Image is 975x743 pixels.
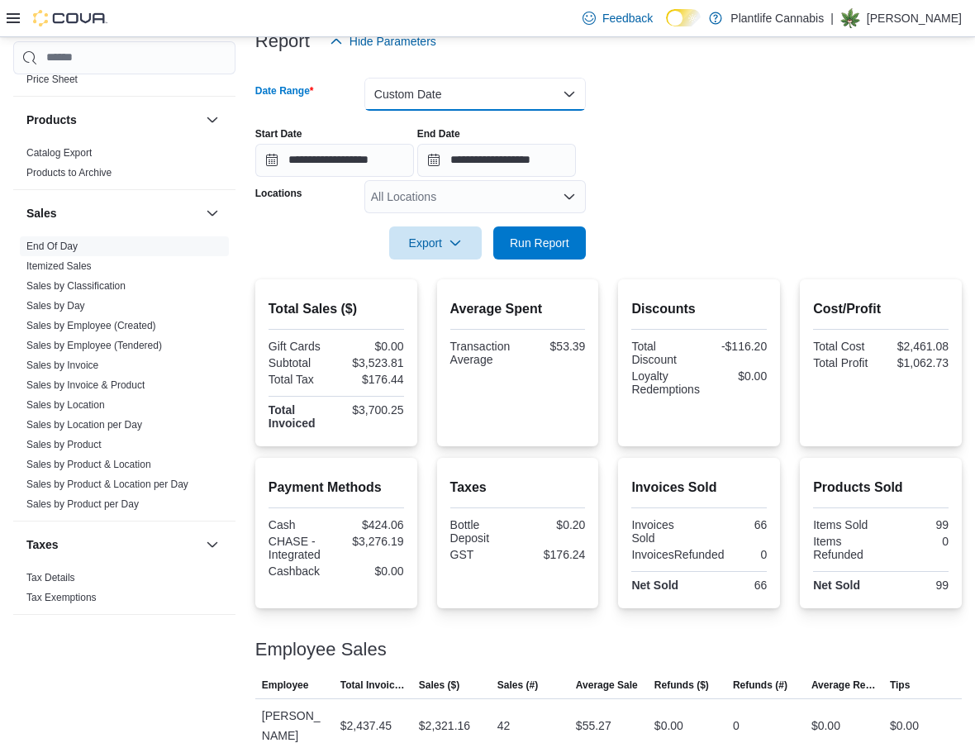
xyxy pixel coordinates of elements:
div: Invoices Sold [631,518,696,545]
strong: Total Invoiced [269,403,316,430]
div: $3,276.19 [340,535,404,548]
span: Sales by Employee (Created) [26,319,156,332]
a: Sales by Employee (Created) [26,320,156,331]
p: Plantlife Cannabis [730,8,824,28]
div: $2,321.16 [419,716,470,736]
span: Employee [262,679,309,692]
label: End Date [417,127,460,141]
span: Sales (#) [497,679,538,692]
a: Catalog Export [26,147,92,159]
span: Sales by Employee (Tendered) [26,339,162,352]
p: [PERSON_NAME] [867,8,962,28]
a: Tax Exemptions [26,592,97,603]
div: 42 [497,716,511,736]
h3: Sales [26,205,57,221]
label: Start Date [255,127,302,141]
span: Refunds (#) [733,679,787,692]
h2: Invoices Sold [631,478,767,498]
div: $0.00 [811,716,840,736]
span: Sales by Product & Location per Day [26,478,188,491]
h3: Products [26,112,77,128]
button: Hide Parameters [323,25,443,58]
div: InvoicesRefunded [631,548,724,561]
div: $55.27 [576,716,611,736]
span: Hide Parameters [350,33,436,50]
div: Taxes [13,568,235,614]
div: Total Cost [813,340,877,353]
p: | [830,8,834,28]
h2: Total Sales ($) [269,299,404,319]
span: Average Refund [811,679,877,692]
a: Itemized Sales [26,260,92,272]
span: Tax Exemptions [26,591,97,604]
span: Tips [890,679,910,692]
div: 66 [702,518,767,531]
div: Products [13,143,235,189]
span: Sales by Classification [26,279,126,293]
button: Open list of options [563,190,576,203]
div: Sales [13,236,235,521]
div: Jesse Thurston [840,8,860,28]
a: Sales by Classification [26,280,126,292]
a: Price Sheet [26,74,78,85]
input: Press the down key to open a popover containing a calendar. [417,144,576,177]
span: Run Report [510,235,569,251]
div: 0 [884,535,949,548]
span: Itemized Sales [26,260,92,273]
span: Sales by Location per Day [26,418,142,431]
button: Taxes [202,535,222,555]
a: Sales by Invoice & Product [26,379,145,391]
div: GST [450,548,515,561]
span: Products to Archive [26,166,112,179]
button: Sales [202,203,222,223]
div: $53.39 [521,340,585,353]
a: Sales by Product & Location per Day [26,479,188,490]
h3: Taxes [26,536,59,553]
span: Sales by Product per Day [26,498,139,511]
div: Total Profit [813,356,877,369]
div: $176.44 [340,373,404,386]
input: Dark Mode [666,9,701,26]
button: Export [389,226,482,260]
a: Sales by Invoice [26,360,98,371]
a: Products to Archive [26,167,112,179]
button: Sales [26,205,199,221]
div: Items Refunded [813,535,877,561]
div: $176.24 [521,548,585,561]
span: Sales by Location [26,398,105,412]
div: -$116.20 [702,340,767,353]
h2: Products Sold [813,478,949,498]
div: $424.06 [340,518,404,531]
span: Price Sheet [26,73,78,86]
a: Sales by Employee (Tendered) [26,340,162,351]
a: Feedback [576,2,659,35]
span: Sales by Product & Location [26,458,151,471]
span: Sales ($) [419,679,459,692]
span: Sales by Invoice & Product [26,379,145,392]
div: $0.00 [340,564,404,578]
div: $0.00 [890,716,919,736]
h2: Cost/Profit [813,299,949,319]
div: 0 [733,716,740,736]
div: $0.20 [521,518,585,531]
span: Refunds ($) [654,679,709,692]
label: Date Range [255,84,314,98]
a: Sales by Location [26,399,105,411]
strong: Net Sold [813,579,860,592]
a: Sales by Location per Day [26,419,142,431]
div: $2,437.45 [340,716,392,736]
label: Locations [255,187,302,200]
h3: Employee Sales [255,640,387,660]
span: Sales by Product [26,438,102,451]
h2: Taxes [450,478,586,498]
span: Total Invoiced [340,679,406,692]
div: Gift Cards [269,340,333,353]
div: $0.00 [706,369,767,383]
span: Catalog Export [26,146,92,160]
div: Cash [269,518,333,531]
h3: Report [255,31,310,51]
div: 99 [884,518,949,531]
a: Sales by Day [26,300,85,312]
button: Products [202,110,222,130]
span: Average Sale [576,679,638,692]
